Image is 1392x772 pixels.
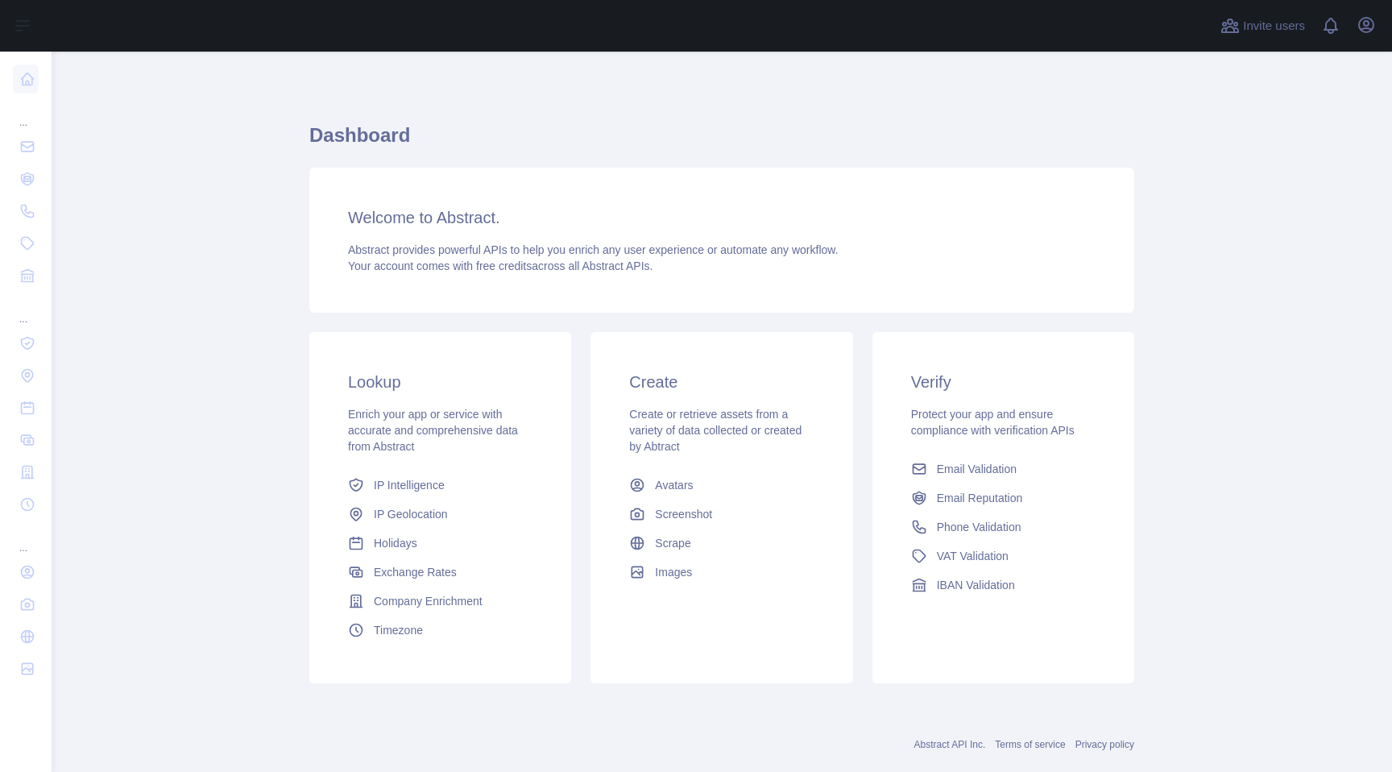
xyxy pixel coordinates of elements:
[342,471,539,500] a: IP Intelligence
[937,490,1023,506] span: Email Reputation
[374,506,448,522] span: IP Geolocation
[342,529,539,558] a: Holidays
[1075,739,1134,750] a: Privacy policy
[905,542,1102,571] a: VAT Validation
[13,522,39,554] div: ...
[629,408,802,453] span: Create or retrieve assets from a variety of data collected or created by Abtract
[476,259,532,272] span: free credits
[629,371,814,393] h3: Create
[623,558,820,587] a: Images
[937,519,1021,535] span: Phone Validation
[374,622,423,638] span: Timezone
[655,535,690,551] span: Scrape
[905,513,1102,542] a: Phone Validation
[13,293,39,326] div: ...
[623,471,820,500] a: Avatars
[623,500,820,529] a: Screenshot
[623,529,820,558] a: Scrape
[374,593,483,609] span: Company Enrichment
[911,408,1075,437] span: Protect your app and ensure compliance with verification APIs
[13,97,39,129] div: ...
[348,206,1096,229] h3: Welcome to Abstract.
[342,587,539,616] a: Company Enrichment
[342,558,539,587] a: Exchange Rates
[348,408,518,453] span: Enrich your app or service with accurate and comprehensive data from Abstract
[309,122,1134,161] h1: Dashboard
[374,564,457,580] span: Exchange Rates
[1243,17,1305,35] span: Invite users
[1217,13,1308,39] button: Invite users
[914,739,986,750] a: Abstract API Inc.
[374,535,417,551] span: Holidays
[905,571,1102,600] a: IBAN Validation
[374,477,445,493] span: IP Intelligence
[911,371,1096,393] h3: Verify
[655,564,692,580] span: Images
[348,243,839,256] span: Abstract provides powerful APIs to help you enrich any user experience or automate any workflow.
[348,371,532,393] h3: Lookup
[655,506,712,522] span: Screenshot
[348,259,652,272] span: Your account comes with across all Abstract APIs.
[937,461,1017,477] span: Email Validation
[905,454,1102,484] a: Email Validation
[995,739,1065,750] a: Terms of service
[342,500,539,529] a: IP Geolocation
[655,477,693,493] span: Avatars
[905,484,1102,513] a: Email Reputation
[937,577,1015,593] span: IBAN Validation
[937,548,1009,564] span: VAT Validation
[342,616,539,645] a: Timezone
